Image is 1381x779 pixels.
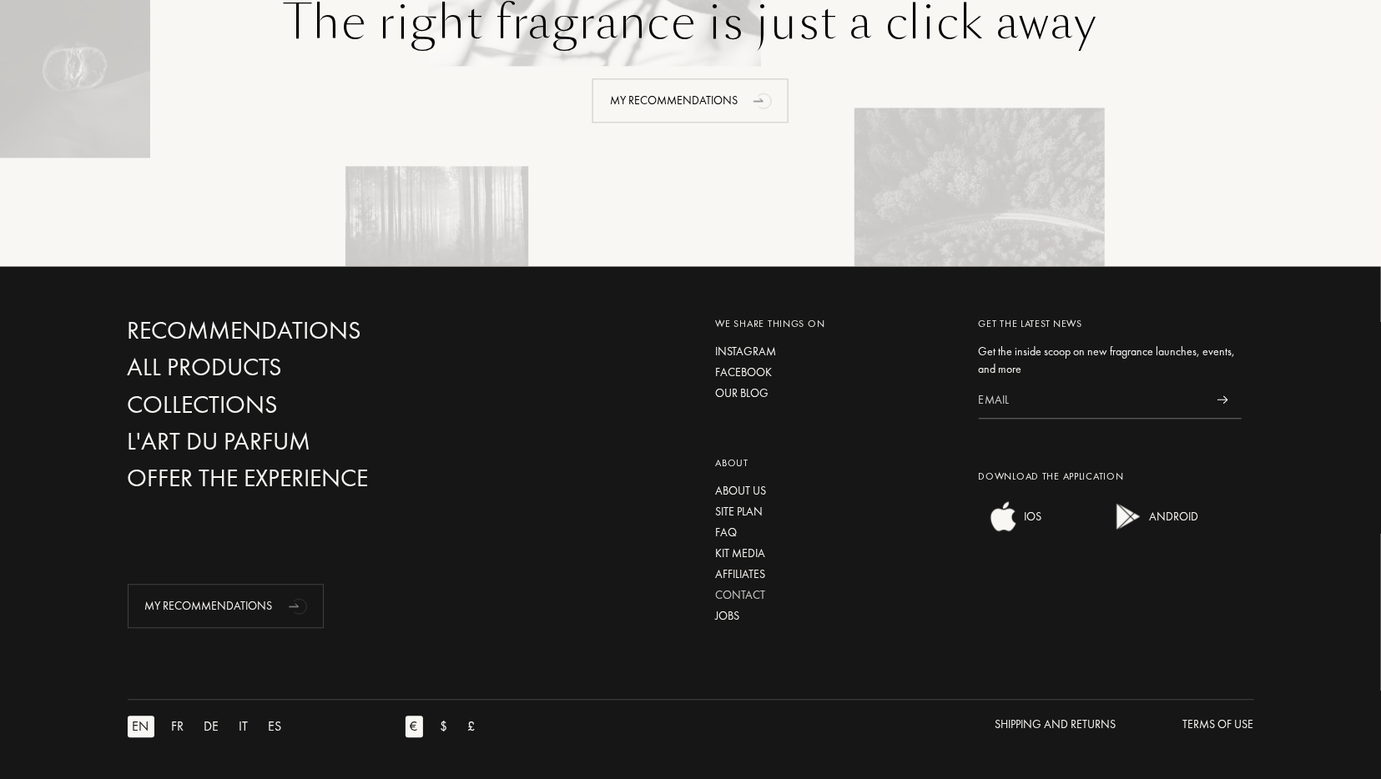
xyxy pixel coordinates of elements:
[716,343,954,360] a: Instagram
[167,716,199,737] a: FR
[1146,500,1199,533] div: ANDROID
[436,716,453,737] div: $
[234,716,264,737] a: IT
[716,607,954,625] a: Jobs
[716,384,954,402] a: Our blog
[979,316,1242,331] div: Get the latest news
[716,316,954,331] div: We share things on
[716,503,954,520] a: Site plan
[128,427,486,456] a: L'Art du Parfum
[199,716,234,737] a: DE
[436,716,463,737] a: $
[979,469,1242,484] div: Download the application
[463,716,491,737] a: £
[1217,395,1228,404] img: news_send.svg
[979,521,1042,536] a: ios appIOS
[283,589,316,622] div: animation
[264,716,287,737] div: ES
[1021,500,1042,533] div: IOS
[128,353,486,382] a: All products
[128,716,154,737] div: EN
[716,455,954,470] div: About
[128,716,167,737] a: EN
[716,586,954,604] a: Contact
[979,343,1242,378] div: Get the inside scoop on new fragrance launches, events, and more
[234,716,254,737] div: IT
[716,524,954,541] a: FAQ
[1183,716,1254,733] div: Terms of use
[1104,521,1199,536] a: android appANDROID
[207,53,1174,123] a: My Recommendationsanimation
[264,716,297,737] a: ES
[716,565,954,583] a: Affiliates
[979,381,1204,419] input: Email
[406,716,436,737] a: €
[128,390,486,420] a: Collections
[716,545,954,562] a: Kit media
[716,364,954,381] a: Facebook
[1112,500,1146,533] img: android app
[167,716,189,737] div: FR
[128,464,486,493] a: Offer the experience
[995,716,1116,733] div: Shipping and Returns
[748,83,781,117] div: animation
[995,716,1116,737] a: Shipping and Returns
[199,716,224,737] div: DE
[406,716,423,737] div: €
[463,716,481,737] div: £
[716,482,954,500] a: About us
[592,78,789,123] div: My Recommendations
[987,500,1021,533] img: ios app
[128,584,324,628] div: My Recommendations
[128,316,486,345] a: Recommendations
[1183,716,1254,737] a: Terms of use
